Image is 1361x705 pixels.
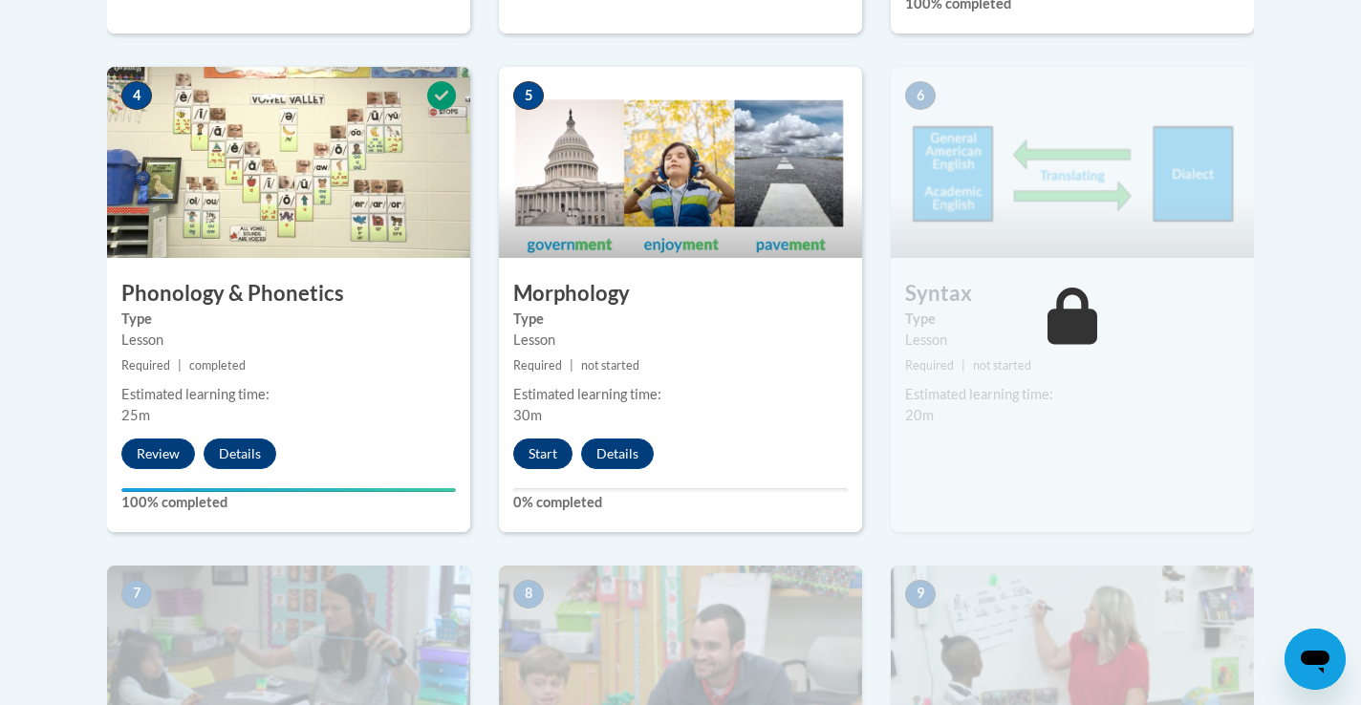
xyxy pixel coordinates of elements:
span: | [178,358,182,373]
span: 4 [121,81,152,110]
span: completed [189,358,246,373]
span: 7 [121,580,152,609]
img: Course Image [499,67,862,258]
button: Review [121,438,195,469]
h3: Syntax [891,279,1254,309]
span: not started [581,358,639,373]
span: Required [121,358,170,373]
iframe: Button to launch messaging window [1285,629,1346,690]
label: 100% completed [121,492,456,513]
img: Course Image [891,67,1254,258]
span: 20m [905,407,934,423]
label: Type [121,309,456,330]
span: Required [905,358,954,373]
button: Start [513,438,572,469]
div: Estimated learning time: [121,384,456,405]
button: Details [581,438,654,469]
span: not started [973,358,1031,373]
label: 0% completed [513,492,848,513]
span: 25m [121,407,150,423]
div: Estimated learning time: [905,384,1240,405]
h3: Morphology [499,279,862,309]
span: 9 [905,580,936,609]
button: Details [204,438,276,469]
img: Course Image [107,67,470,258]
div: Lesson [513,330,848,351]
label: Type [905,309,1240,330]
h3: Phonology & Phonetics [107,279,470,309]
span: 6 [905,81,936,110]
div: Lesson [905,330,1240,351]
div: Estimated learning time: [513,384,848,405]
div: Your progress [121,488,456,492]
span: Required [513,358,562,373]
div: Lesson [121,330,456,351]
span: 30m [513,407,542,423]
span: | [570,358,573,373]
span: 5 [513,81,544,110]
label: Type [513,309,848,330]
span: | [961,358,965,373]
span: 8 [513,580,544,609]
